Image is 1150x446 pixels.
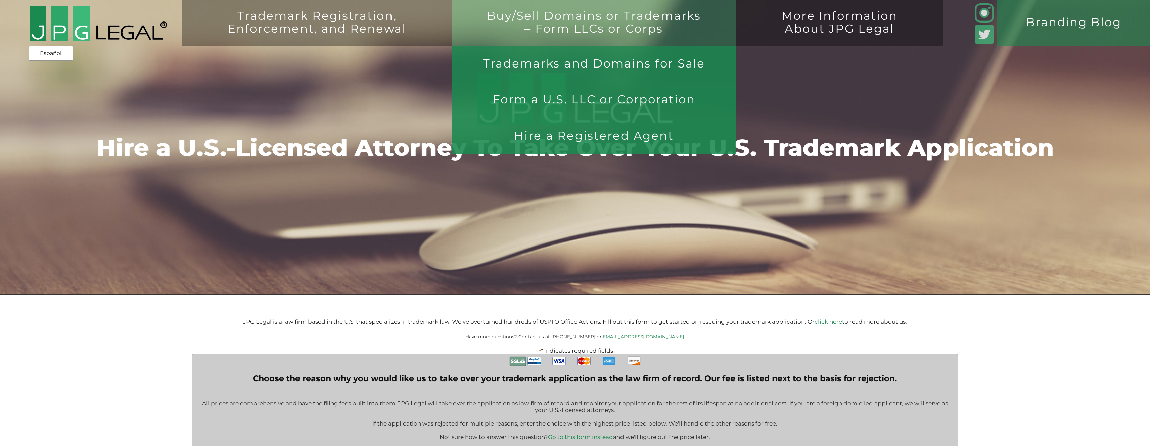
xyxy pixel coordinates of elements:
[29,5,167,42] img: 2016-logo-black-letters-3-r.png
[452,10,736,56] a: Buy/Sell Domains or Trademarks– Form LLCs or Corps
[577,354,591,368] img: MasterCard
[197,434,953,440] p: Not sure how to answer this question? and we'll figure out the price later.
[253,373,897,383] legend: Choose the reason why you would like us to take over your trademark application as the law firm o...
[509,354,526,368] img: Secure Payment with SSL
[602,354,616,367] img: AmEx
[747,10,932,56] a: More InformationAbout JPG Legal
[975,25,994,44] img: Twitter_Social_Icon_Rounded_Square_Color-mid-green3-90.png
[975,3,994,23] img: glyph-logo_May2016-green3-90.png
[815,318,842,325] a: click here
[197,400,953,413] p: All prices are comprehensive and have the filing fees built into them. JPG Legal will take over t...
[627,354,641,367] img: Discover
[31,47,71,59] a: Español
[193,10,441,56] a: Trademark Registration,Enforcement, and Renewal
[527,354,541,368] img: PayPal
[601,334,685,339] a: [EMAIL_ADDRESS][DOMAIN_NAME].
[465,334,685,339] small: Have more questions? Contact us at [PHONE_NUMBER] or
[197,420,953,427] p: If the application was rejected for multiple reasons, enter the choice with the highest price lis...
[452,46,736,82] a: Trademarks and Domains for Sale
[452,82,736,118] a: Form a U.S. LLC or Corporation
[548,434,613,440] a: Go to this form instead
[452,118,736,154] a: Hire a Registered Agent
[241,318,909,326] p: JPG Legal is a law firm based in the U.S. that specializes in trademark law. We’ve overturned hun...
[149,347,1001,354] p: " " indicates required fields
[552,354,566,368] img: Visa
